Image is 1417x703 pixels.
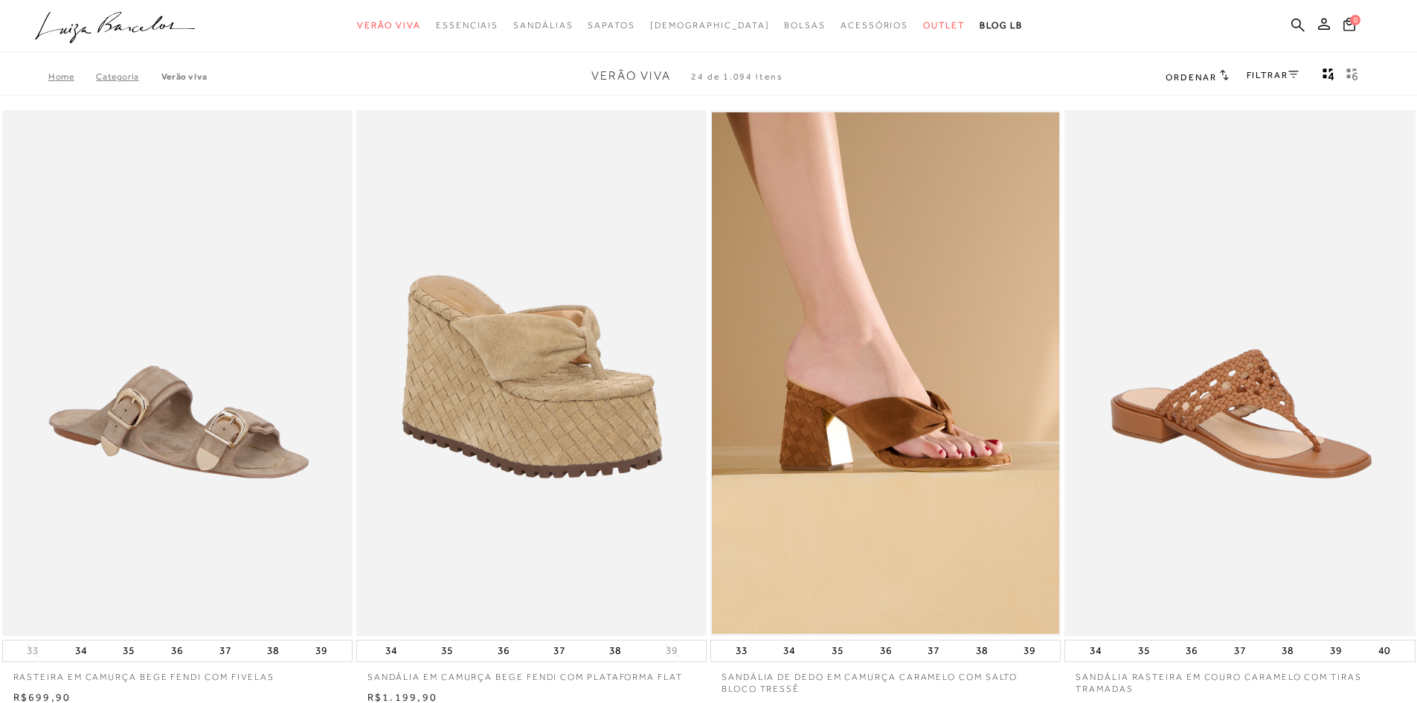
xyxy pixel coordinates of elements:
[691,71,783,82] span: 24 de 1.094 itens
[650,20,770,31] span: [DEMOGRAPHIC_DATA]
[263,641,283,661] button: 38
[356,662,707,684] a: SANDÁLIA EM CAMURÇA BEGE FENDI COM PLATAFORMA FLAT
[1066,112,1413,634] img: SANDÁLIA RASTEIRA EM COURO CARAMELO COM TIRAS TRAMADAS
[971,641,992,661] button: 38
[1019,641,1040,661] button: 39
[923,20,965,31] span: Outlet
[710,662,1061,696] a: SANDÁLIA DE DEDO EM CAMURÇA CARAMELO COM SALTO BLOCO TRESSÊ
[1374,641,1395,661] button: 40
[357,20,421,31] span: Verão Viva
[731,641,752,661] button: 33
[1064,662,1415,696] a: SANDÁLIA RASTEIRA EM COURO CARAMELO COM TIRAS TRAMADAS
[22,643,43,658] button: 33
[1085,641,1106,661] button: 34
[661,643,682,658] button: 39
[1277,641,1298,661] button: 38
[437,641,457,661] button: 35
[1339,16,1360,36] button: 0
[779,641,800,661] button: 34
[358,112,705,634] a: SANDÁLIA EM CAMURÇA BEGE FENDI COM PLATAFORMA FLAT SANDÁLIA EM CAMURÇA BEGE FENDI COM PLATAFORMA ...
[784,20,826,31] span: Bolsas
[1134,641,1154,661] button: 35
[875,641,896,661] button: 36
[1230,641,1250,661] button: 37
[96,71,161,82] a: Categoria
[841,12,908,39] a: categoryNavScreenReaderText
[48,71,96,82] a: Home
[1326,641,1346,661] button: 39
[4,112,351,634] a: RASTEIRA EM CAMURÇA BEGE FENDI COM FIVELAS RASTEIRA EM CAMURÇA BEGE FENDI COM FIVELAS
[1181,641,1202,661] button: 36
[358,112,705,634] img: SANDÁLIA EM CAMURÇA BEGE FENDI COM PLATAFORMA FLAT
[381,641,402,661] button: 34
[980,12,1023,39] a: BLOG LB
[784,12,826,39] a: categoryNavScreenReaderText
[215,641,236,661] button: 37
[4,112,351,634] img: RASTEIRA EM CAMURÇA BEGE FENDI COM FIVELAS
[357,12,421,39] a: categoryNavScreenReaderText
[1318,67,1339,86] button: Mostrar 4 produtos por linha
[923,12,965,39] a: categoryNavScreenReaderText
[980,20,1023,31] span: BLOG LB
[436,12,498,39] a: categoryNavScreenReaderText
[13,691,71,703] span: R$699,90
[588,20,634,31] span: Sapatos
[118,641,139,661] button: 35
[712,112,1059,634] a: SANDÁLIA DE DEDO EM CAMURÇA CARAMELO COM SALTO BLOCO TRESSÊ SANDÁLIA DE DEDO EM CAMURÇA CARAMELO ...
[1247,70,1299,80] a: FILTRAR
[588,12,634,39] a: categoryNavScreenReaderText
[1342,67,1363,86] button: gridText6Desc
[650,12,770,39] a: noSubCategoriesText
[167,641,187,661] button: 36
[513,12,573,39] a: categoryNavScreenReaderText
[841,20,908,31] span: Acessórios
[605,641,626,661] button: 38
[493,641,514,661] button: 36
[591,69,671,83] span: Verão Viva
[1166,72,1216,83] span: Ordenar
[161,71,208,82] a: Verão Viva
[311,641,332,661] button: 39
[513,20,573,31] span: Sandálias
[712,112,1059,634] img: SANDÁLIA DE DEDO EM CAMURÇA CARAMELO COM SALTO BLOCO TRESSÊ
[71,641,91,661] button: 34
[923,641,944,661] button: 37
[436,20,498,31] span: Essenciais
[549,641,570,661] button: 37
[1350,15,1360,25] span: 0
[367,691,437,703] span: R$1.199,90
[1066,112,1413,634] a: SANDÁLIA RASTEIRA EM COURO CARAMELO COM TIRAS TRAMADAS SANDÁLIA RASTEIRA EM COURO CARAMELO COM TI...
[2,662,353,684] a: RASTEIRA EM CAMURÇA BEGE FENDI COM FIVELAS
[827,641,848,661] button: 35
